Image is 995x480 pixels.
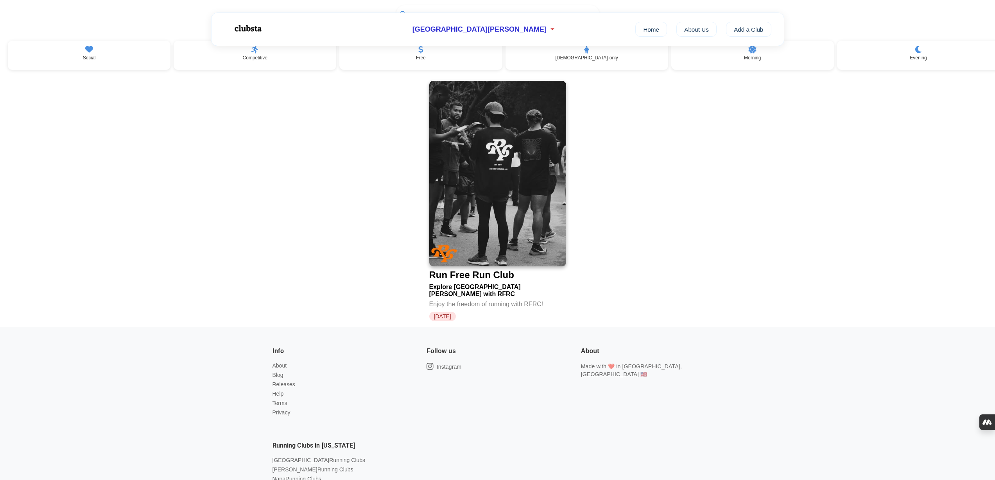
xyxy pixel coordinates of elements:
h6: Follow us [427,346,456,356]
img: Run Free Run Club [429,81,566,266]
a: Blog [273,372,283,378]
h6: Running Clubs in [US_STATE] [273,441,355,451]
div: Enjoy the freedom of running with RFRC! [429,298,566,308]
a: Add a Club [726,22,771,37]
p: [DEMOGRAPHIC_DATA]-only [555,55,618,61]
h6: Info [273,346,284,356]
a: About [273,362,287,369]
span: [DATE] [429,312,456,321]
h6: About [581,346,599,356]
a: Home [635,22,667,37]
a: Releases [273,381,295,387]
a: Help [273,391,284,397]
div: Explore [GEOGRAPHIC_DATA][PERSON_NAME] with RFRC [429,280,566,298]
a: Privacy [273,409,290,416]
a: Run Free Run ClubRun Free Run ClubExplore [GEOGRAPHIC_DATA][PERSON_NAME] with RFRCEnjoy the freed... [429,81,566,321]
a: Terms [273,400,287,406]
p: Instagram [437,363,462,371]
p: Social [83,55,96,61]
div: Run Free Run Club [429,269,514,280]
p: Competitive [243,55,267,61]
p: Morning [744,55,761,61]
span: [GEOGRAPHIC_DATA][PERSON_NAME] [412,25,547,34]
a: [PERSON_NAME]Running Clubs [273,466,353,473]
p: Free [416,55,426,61]
p: Made with ❤️ in [GEOGRAPHIC_DATA], [GEOGRAPHIC_DATA] 🇺🇸 [581,362,723,378]
a: About Us [676,22,717,37]
a: Instagram [427,362,461,371]
img: Logo [224,19,271,38]
a: [GEOGRAPHIC_DATA]Running Clubs [273,457,366,463]
p: Evening [910,55,927,61]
